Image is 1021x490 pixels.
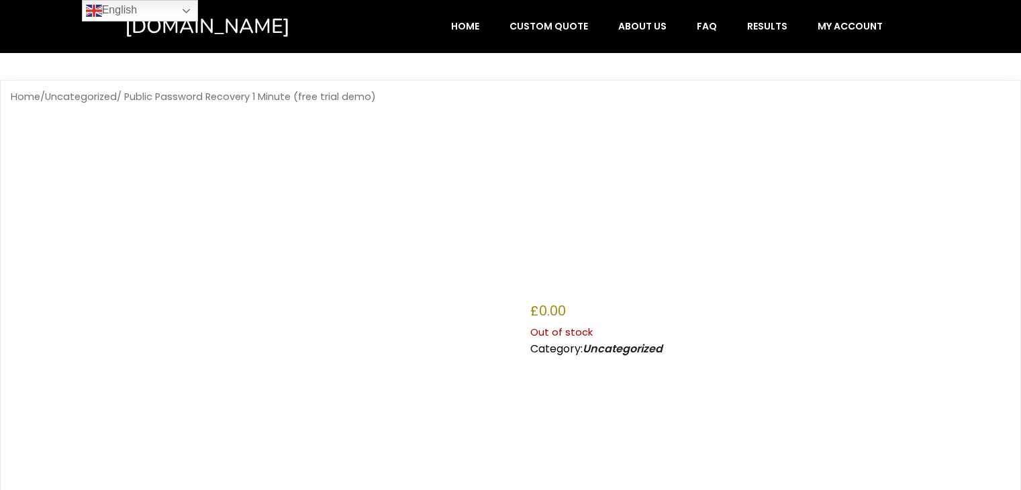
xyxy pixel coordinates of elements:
span: My account [818,20,883,32]
span: Results [747,20,787,32]
a: Custom Quote [495,13,602,39]
a: My account [804,13,897,39]
h1: Public Password Recovery 1 Minute (free trial demo) [530,135,1010,292]
img: en [86,3,102,19]
a: FAQ [683,13,731,39]
span: FAQ [697,20,717,32]
a: [DOMAIN_NAME] [125,13,347,40]
a: Home [11,90,40,103]
a: About Us [604,13,681,39]
span: Home [451,20,479,32]
a: Home [437,13,493,39]
span: About Us [618,20,667,32]
a: Results [733,13,801,39]
a: Uncategorized [45,90,117,103]
a: Uncategorized [583,341,663,356]
span: Custom Quote [509,20,588,32]
span: £ [530,301,539,320]
nav: Breadcrumb [11,91,1010,103]
bdi: 0.00 [530,301,566,320]
span: Category: [530,341,663,356]
p: Out of stock [530,324,1010,341]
